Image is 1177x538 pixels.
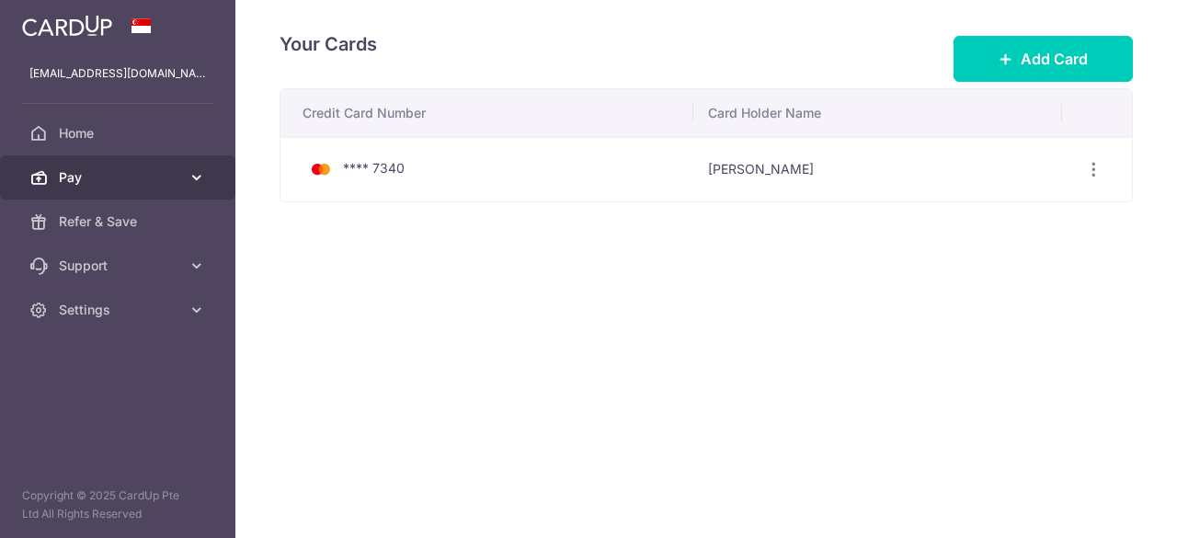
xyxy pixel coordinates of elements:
[29,64,206,83] p: [EMAIL_ADDRESS][DOMAIN_NAME]
[59,168,180,187] span: Pay
[59,212,180,231] span: Refer & Save
[59,257,180,275] span: Support
[693,89,1061,137] th: Card Holder Name
[59,124,180,143] span: Home
[280,29,377,59] h4: Your Cards
[22,15,112,37] img: CardUp
[693,137,1061,201] td: [PERSON_NAME]
[59,301,180,319] span: Settings
[954,36,1133,82] button: Add Card
[280,89,693,137] th: Credit Card Number
[1021,48,1088,70] span: Add Card
[303,158,339,180] img: Bank Card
